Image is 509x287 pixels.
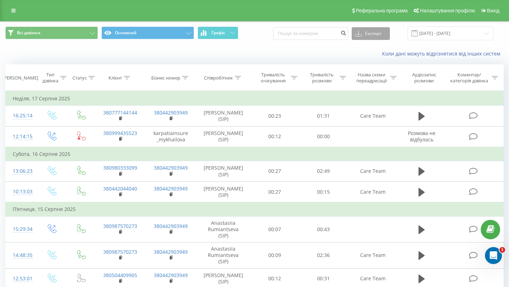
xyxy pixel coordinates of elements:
td: Care Team [348,182,398,203]
a: Коли дані можуть відрізнятися вiд інших систем [382,50,504,57]
a: 380980333099 [103,164,137,171]
div: Коментар/категорія дзвінка [449,72,490,84]
td: karpatiainsure_mykhailova [146,126,196,147]
a: 380442903949 [154,223,188,229]
td: 01:31 [299,106,348,126]
span: Всі дзвінки [17,30,40,36]
td: Субота, 16 Серпня 2025 [6,147,504,161]
td: Anastasiia Rumiantseva (SIP) [196,242,251,269]
a: 380442903949 [154,248,188,255]
td: Care Team [348,106,398,126]
div: Тривалість розмови [305,72,338,84]
div: 12:53:01 [13,272,30,286]
td: [PERSON_NAME] (SIP) [196,106,251,126]
a: 380442903949 [154,109,188,116]
td: Неділя, 17 Серпня 2025 [6,92,504,106]
a: 380442903949 [154,272,188,279]
button: Експорт [352,27,390,40]
td: 02:36 [299,242,348,269]
a: 380504409905 [103,272,137,279]
span: Вихід [487,8,499,13]
div: Статус [72,75,87,81]
div: Співробітник [204,75,233,81]
td: 00:43 [299,216,348,242]
div: 14:48:35 [13,248,30,262]
span: Налаштування профілю [420,8,475,13]
div: Клієнт [109,75,122,81]
button: Всі дзвінки [5,27,98,39]
div: Аудіозапис розмови [405,72,443,84]
td: [PERSON_NAME] (SIP) [196,126,251,147]
div: Назва схеми переадресації [354,72,388,84]
div: [PERSON_NAME] [2,75,38,81]
a: 380442044040 [103,185,137,192]
span: 1 [499,247,505,253]
button: Графік [198,27,238,39]
a: 380442903949 [154,164,188,171]
td: 00:23 [251,106,299,126]
td: Care Team [348,161,398,181]
td: Anastasiia Rumiantseva (SIP) [196,216,251,242]
button: Основний [101,27,194,39]
td: П’ятниця, 15 Серпня 2025 [6,202,504,216]
td: 00:07 [251,216,299,242]
td: 00:15 [299,182,348,203]
td: Care Team [348,242,398,269]
a: 380987570273 [103,223,137,229]
div: 16:25:14 [13,109,30,123]
td: [PERSON_NAME] (SIP) [196,161,251,181]
div: 15:29:34 [13,222,30,236]
td: 02:49 [299,161,348,181]
a: 380999435523 [103,130,137,136]
span: Реферальна програма [356,8,408,13]
div: Бізнес номер [151,75,180,81]
input: Пошук за номером [273,27,348,40]
div: 12:14:15 [13,130,30,143]
td: [PERSON_NAME] (SIP) [196,182,251,203]
div: 10:13:03 [13,185,30,199]
a: 380442903949 [154,185,188,192]
td: 00:09 [251,242,299,269]
td: 00:27 [251,161,299,181]
td: 00:00 [299,126,348,147]
iframe: Intercom live chat [485,247,502,264]
td: 00:12 [251,126,299,147]
div: Тривалість очікування [257,72,289,84]
td: 00:27 [251,182,299,203]
div: 13:06:23 [13,164,30,178]
span: Графік [211,30,225,35]
div: Тип дзвінка [42,72,58,84]
a: 380987570273 [103,248,137,255]
a: 380777144144 [103,109,137,116]
span: Розмова не відбулась [408,130,435,143]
